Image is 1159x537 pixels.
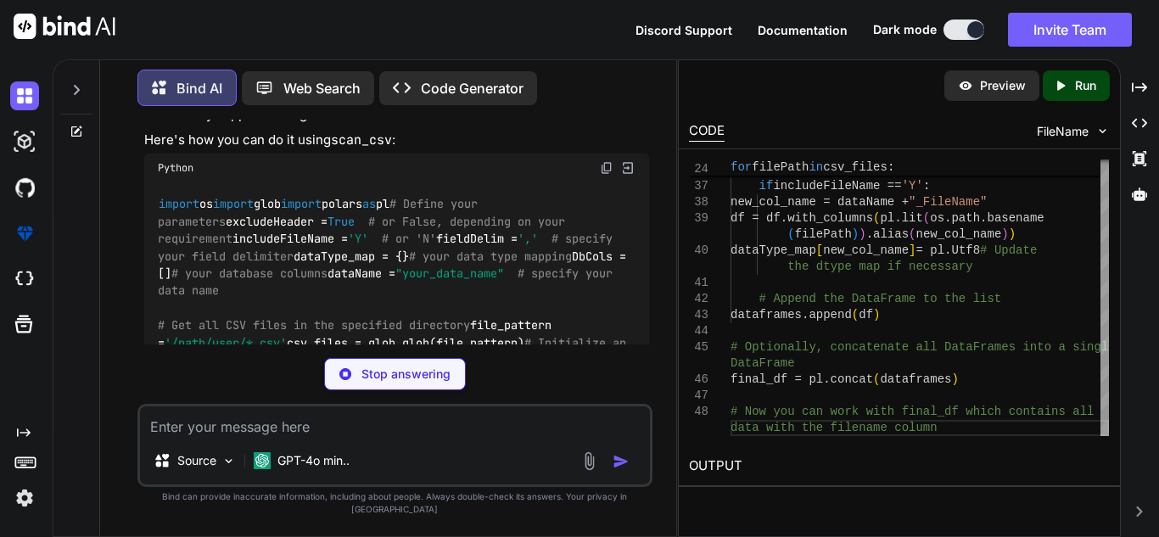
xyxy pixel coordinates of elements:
[909,195,987,209] span: "_FileName"
[171,266,328,281] span: # your database columns
[635,23,732,37] span: Discord Support
[281,197,322,212] span: import
[613,453,630,470] img: icon
[1001,227,1008,241] span: )
[1075,77,1096,94] p: Run
[731,340,1087,354] span: # Optionally, concatenate all DataFrames into a si
[10,173,39,202] img: githubDark
[909,243,915,257] span: ]
[759,163,816,176] span: filename
[752,160,809,174] span: filePath
[731,356,795,370] span: DataFrame
[689,210,708,227] div: 39
[14,14,115,39] img: Bind AI
[10,219,39,248] img: premium
[823,243,909,257] span: new_col_name
[759,292,1002,305] span: # Append the DataFrame to the list
[809,160,823,174] span: in
[731,211,873,225] span: df = df.with_columns
[859,308,873,322] span: df
[689,339,708,355] div: 45
[1087,405,1094,418] span: l
[980,243,1037,257] span: # Update
[689,291,708,307] div: 42
[880,211,922,225] span: pl.lit
[277,452,350,469] p: GPT-4o min..
[852,308,859,322] span: (
[158,214,572,246] span: # or False, depending on your requirement
[689,388,708,404] div: 47
[873,372,880,386] span: (
[421,78,524,98] p: Code Generator
[951,372,958,386] span: )
[731,195,909,209] span: new_col_name = dataName +
[165,335,287,350] span: '/path/user/*.csv'
[331,131,392,148] code: scan_csv
[620,160,635,176] img: Open in Browser
[887,160,894,174] span: :
[409,249,572,264] span: # your data type mapping
[348,232,368,247] span: 'Y'
[689,161,708,177] span: 24
[10,127,39,156] img: darkAi-studio
[361,366,451,383] p: Stop answering
[980,77,1026,94] p: Preview
[177,452,216,469] p: Source
[635,21,732,39] button: Discord Support
[679,446,1120,486] h2: OUTPUT
[395,266,504,281] span: "your_data_name"
[10,81,39,110] img: darkChat
[923,211,930,225] span: (
[1037,123,1089,140] span: FileName
[689,178,708,194] div: 37
[787,227,794,241] span: (
[731,405,1087,418] span: # Now you can work with final_df which contains al
[731,421,938,434] span: data with the filename column
[158,266,619,298] span: # specify your data name
[689,323,708,339] div: 44
[731,308,852,322] span: dataframes.append
[902,179,923,193] span: 'Y'
[866,227,909,241] span: .alias
[930,211,1044,225] span: os.path.basename
[158,161,193,175] span: Python
[158,318,470,333] span: # Get all CSV files in the specified directory
[689,194,708,210] div: 38
[795,227,852,241] span: filePath
[382,232,436,247] span: # or 'N'
[689,307,708,323] div: 43
[759,179,774,193] span: if
[915,243,980,257] span: = pl.Utf8
[689,275,708,291] div: 41
[758,21,848,39] button: Documentation
[1095,124,1110,138] img: chevron down
[137,490,652,516] p: Bind can provide inaccurate information, including about people. Always double-check its answers....
[254,452,271,469] img: GPT-4o mini
[159,197,199,212] span: import
[852,227,859,241] span: )
[10,484,39,512] img: settings
[328,214,355,229] span: True
[144,131,649,150] p: Here's how you can do it using :
[689,121,725,142] div: CODE
[880,372,951,386] span: dataframes
[958,78,973,93] img: preview
[579,451,599,471] img: attachment
[731,243,816,257] span: dataType_map
[816,243,823,257] span: [
[689,243,708,259] div: 40
[916,227,1002,241] span: new_col_name
[873,308,880,322] span: )
[518,232,538,247] span: ','
[773,179,901,193] span: includeFileName ==
[689,372,708,388] div: 46
[731,372,873,386] span: final_df = pl.concat
[859,227,865,241] span: )
[731,160,752,174] span: for
[1008,13,1132,47] button: Invite Team
[600,161,613,175] img: copy
[362,197,376,212] span: as
[873,211,880,225] span: (
[283,78,361,98] p: Web Search
[909,227,915,241] span: (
